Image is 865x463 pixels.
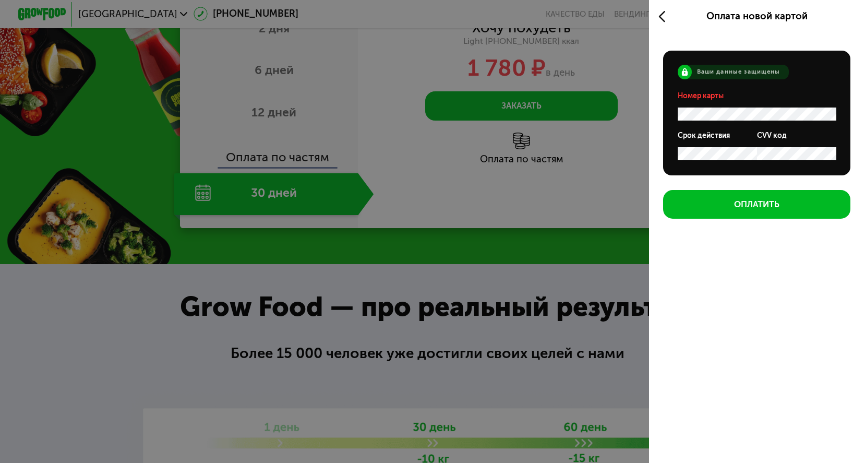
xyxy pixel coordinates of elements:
span: Срок действия [678,131,730,140]
span: CVV код [757,131,787,140]
span: Ваши данные защищены [697,68,780,76]
div: Оплатить [734,198,779,210]
button: Оплатить [663,190,850,219]
span: Оплата новой картой [706,10,808,22]
span: Номер карты [678,91,724,101]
